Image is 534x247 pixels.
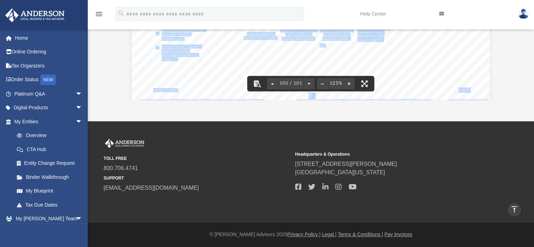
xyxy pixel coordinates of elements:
span: arrow_drop_down [75,101,90,115]
span: Resident Municipality [244,37,277,40]
span: 395555 [DATE] [153,89,177,92]
span: distributive share. [322,37,350,41]
a: [GEOGRAPHIC_DATA][US_STATE] [295,169,385,175]
a: My Blueprint [10,184,90,198]
span: 5 [309,93,312,99]
span: Percentage from Row 4, [161,53,198,57]
a: Digital Productsarrow_drop_down [5,101,93,115]
div: NEW [40,74,56,85]
span: [STREET_ADDRESS] ONLY [161,28,205,32]
span: Column 4, Row 7 [357,31,384,34]
a: Online Ordering [5,45,93,59]
a: [STREET_ADDRESS][PERSON_NAME] [295,161,397,167]
a: Binder Walkthrough [10,170,93,184]
a: Tax Due Dates [10,198,93,212]
span: Page 2, LINE 7b. [357,38,383,42]
span: Resident Municipality [282,37,315,41]
span: above by the Gain [161,49,189,53]
small: TOLL FREE [104,155,290,162]
small: SUPPORT [104,175,290,181]
span: 1 by Tax Rate for [285,33,311,37]
button: Zoom in [343,76,355,91]
a: vertical_align_top [507,202,522,217]
i: menu [95,10,103,18]
button: Previous page [267,76,278,91]
span: arrow_drop_down [75,115,90,129]
span: arrow_drop_down [75,212,90,226]
span: 100 / 101 [278,81,304,86]
i: search [117,9,125,17]
a: Home [5,31,93,45]
span: (total gain offset by [161,33,191,36]
img: Anderson Advisors Platinum Portal [3,8,67,22]
span: Column 3, Row 7 OR [357,27,390,30]
span: 6. [156,32,158,35]
a: Order StatusNEW [5,73,93,87]
span: Enter Tax Rate for [247,32,274,36]
div: Current zoom level [328,81,343,86]
button: Enter fullscreen [357,76,372,91]
a: Entity Change Request [10,156,93,170]
img: Anderson Advisors Platinum Portal [104,139,146,148]
a: Tax Organizers [5,59,93,73]
a: Pay Invoices [384,232,412,237]
a: 800.706.4741 [104,165,138,171]
button: 100 / 101 [278,76,304,91]
div: © [PERSON_NAME] Advisors 2025 [88,231,534,238]
span: 100 [319,44,325,47]
small: Headquarters & Operations [295,151,481,157]
a: Legal | [322,232,337,237]
span: Multiply Row 6, Column 1 [161,45,201,48]
button: Zoom out [317,76,328,91]
a: menu [95,13,103,18]
a: Privacy Policy | [287,232,321,237]
span: BELOW AND ON [357,34,383,38]
i: vertical_align_top [510,205,519,214]
span: Multiply Row 7, Column [280,29,316,32]
span: allocated loss) [161,37,184,41]
a: Terms & Conditions | [338,232,383,237]
span: Resident Municipality [319,29,352,32]
span: arrow_drop_down [75,87,90,101]
a: Platinum Q&Aarrow_drop_down [5,87,93,101]
img: User Pic [518,9,529,19]
span: on the taxpayer's [323,33,349,37]
span: Column 2. [161,58,177,61]
a: My Entitiesarrow_drop_down [5,115,93,129]
span: 7. [156,46,158,50]
span: 1019 [459,88,469,92]
a: Overview [10,129,93,143]
a: My [PERSON_NAME] Teamarrow_drop_down [5,212,90,226]
button: Next page [303,76,315,91]
a: CTA Hub [10,142,93,156]
button: Toggle findbar [250,76,265,91]
a: [EMAIL_ADDRESS][DOMAIN_NAME] [104,185,199,191]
